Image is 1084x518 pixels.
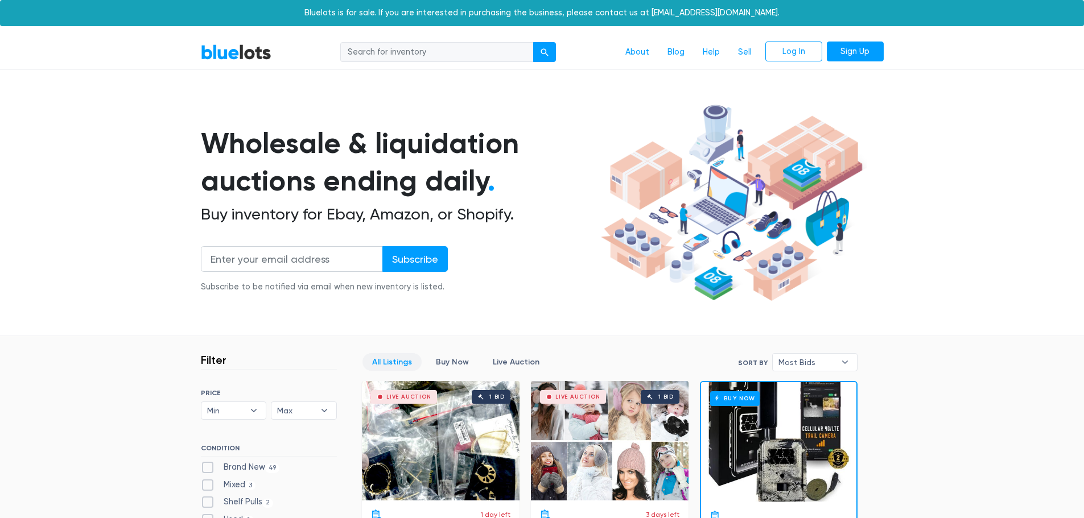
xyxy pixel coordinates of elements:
a: Sign Up [827,42,884,62]
a: All Listings [362,353,422,371]
h3: Filter [201,353,226,367]
a: Live Auction 1 bid [362,381,520,500]
span: 3 [245,481,256,490]
label: Brand New [201,461,280,474]
span: Max [277,402,315,419]
div: Subscribe to be notified via email when new inventory is listed. [201,281,448,293]
a: Live Auction 1 bid [531,381,689,500]
label: Shelf Pulls [201,496,274,508]
h6: PRICE [201,389,337,397]
h1: Wholesale & liquidation auctions ending daily [201,125,597,200]
label: Mixed [201,479,256,491]
a: BlueLots [201,44,271,60]
span: 2 [262,499,274,508]
a: Sell [729,42,761,63]
input: Enter your email address [201,246,383,272]
a: About [616,42,658,63]
b: ▾ [833,354,857,371]
input: Search for inventory [340,42,534,63]
a: Blog [658,42,694,63]
span: 49 [265,463,280,473]
b: ▾ [242,402,266,419]
div: Live Auction [555,394,600,400]
a: Log In [765,42,822,62]
a: Buy Now [701,382,856,502]
h6: Buy Now [710,391,760,405]
div: Live Auction [386,394,431,400]
h2: Buy inventory for Ebay, Amazon, or Shopify. [201,205,597,224]
a: Help [694,42,729,63]
a: Buy Now [426,353,479,371]
img: hero-ee84e7d0318cb26816c560f6b4441b76977f77a177738b4e94f68c95b2b83dbb.png [597,100,867,306]
h6: CONDITION [201,444,337,457]
a: Live Auction [483,353,549,371]
input: Subscribe [382,246,448,272]
div: 1 bid [489,394,505,400]
span: . [488,164,495,198]
span: Most Bids [778,354,835,371]
label: Sort By [738,358,768,368]
div: 1 bid [658,394,674,400]
span: Min [207,402,245,419]
b: ▾ [312,402,336,419]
